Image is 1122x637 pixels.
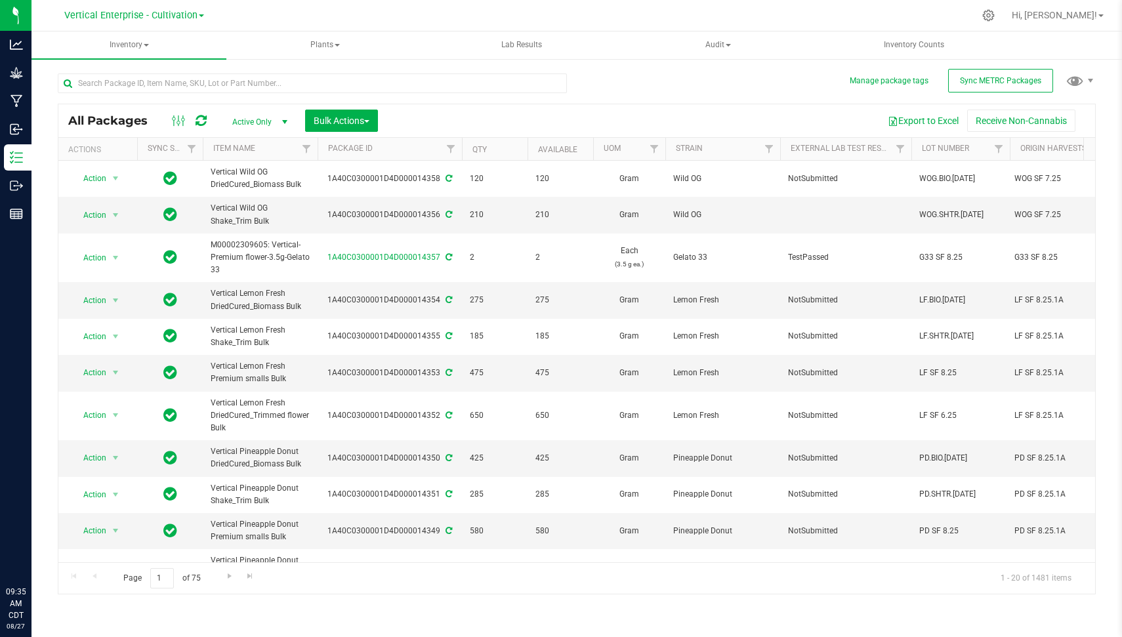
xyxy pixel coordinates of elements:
a: Qty [472,145,487,154]
span: Sync from Compliance System [444,453,452,462]
span: In Sync [163,205,177,224]
div: 1A40C0300001D4D000014358 [316,173,464,185]
inline-svg: Outbound [10,179,23,192]
a: Strain [676,144,703,153]
span: NotSubmitted [788,173,904,185]
button: Manage package tags [850,75,928,87]
inline-svg: Grow [10,66,23,79]
a: Available [538,145,577,154]
span: select [108,249,124,267]
span: 210 [535,209,585,221]
span: Plants [228,32,422,58]
span: 185 [535,330,585,342]
span: 120 [470,173,520,185]
a: Filter [440,138,462,160]
p: 09:35 AM CDT [6,586,26,621]
span: NotSubmitted [788,409,904,422]
p: 08/27 [6,621,26,631]
span: NotSubmitted [788,294,904,306]
a: Go to the last page [241,568,260,586]
span: Gram [601,525,657,537]
span: TestPassed [788,251,904,264]
div: 1A40C0300001D4D000014350 [316,452,464,464]
span: Vertical Pineapple Donut Premium smalls Bulk [211,518,310,543]
span: Page of 75 [112,568,211,588]
span: 120 [535,173,585,185]
a: Filter [758,138,780,160]
span: 1 - 20 of 1481 items [990,568,1082,588]
a: Lot Number [922,144,969,153]
span: Gram [601,330,657,342]
span: select [108,327,124,346]
span: 475 [470,367,520,379]
span: 210 [470,209,520,221]
span: Sync from Compliance System [444,295,452,304]
span: 425 [535,452,585,464]
span: In Sync [163,327,177,345]
span: WOG.BIO.[DATE] [919,173,1002,185]
span: Sync from Compliance System [444,210,452,219]
a: Filter [296,138,318,160]
a: Inventory [31,31,226,59]
div: 1A40C0300001D4D000014351 [316,488,464,501]
span: Action [72,363,107,382]
span: LF SF 6.25 [919,409,1002,422]
span: Lemon Fresh [673,294,772,306]
span: In Sync [163,169,177,188]
span: Pineapple Donut [673,452,772,464]
a: Audit [620,31,815,59]
a: Inventory Counts [817,31,1012,59]
span: NotSubmitted [788,452,904,464]
span: Sync METRC Packages [960,76,1041,85]
span: Vertical Enterprise - Cultivation [64,10,197,21]
span: Gram [601,367,657,379]
inline-svg: Manufacturing [10,94,23,108]
span: M00002309605: Vertical-Premium flower-3.5g-Gelato 33 [211,239,310,277]
inline-svg: Inventory [10,151,23,164]
inline-svg: Inbound [10,123,23,136]
span: Gram [601,488,657,501]
a: Origin Harvests [1020,144,1087,153]
span: Sync from Compliance System [444,526,452,535]
span: Vertical Lemon Fresh Premium smalls Bulk [211,360,310,385]
span: G33 SF 8.25 [919,251,1002,264]
span: Gram [601,209,657,221]
inline-svg: Reports [10,207,23,220]
span: Inventory Counts [866,39,962,51]
span: Vertical Lemon Fresh DriedCured_Trimmed flower Bulk [211,397,310,435]
span: Sync from Compliance System [444,331,452,340]
span: Wild OG [673,173,772,185]
span: Action [72,249,107,267]
span: Action [72,485,107,504]
span: NotSubmitted [788,367,904,379]
button: Sync METRC Packages [948,69,1053,92]
span: PD.BIO.[DATE] [919,452,1002,464]
div: 1A40C0300001D4D000014349 [316,525,464,537]
span: Action [72,522,107,540]
span: NotSubmitted [788,525,904,537]
span: Sync from Compliance System [444,174,452,183]
span: 285 [535,488,585,501]
span: Lemon Fresh [673,409,772,422]
span: 275 [535,294,585,306]
span: Lemon Fresh [673,367,772,379]
span: 650 [470,409,520,422]
span: 2 [470,251,520,264]
span: LF.BIO.[DATE] [919,294,1002,306]
span: PD SF 8.25 [919,525,1002,537]
a: Package ID [328,144,373,153]
span: Action [72,169,107,188]
span: Action [72,291,107,310]
span: select [108,363,124,382]
span: LF SF 8.25 [919,367,1002,379]
span: 185 [470,330,520,342]
span: Sync from Compliance System [444,489,452,499]
a: Plants [228,31,423,59]
button: Export to Excel [879,110,967,132]
div: 1A40C0300001D4D000014355 [316,330,464,342]
button: Receive Non-Cannabis [967,110,1075,132]
span: Vertical Lemon Fresh Shake_Trim Bulk [211,324,310,349]
iframe: Resource center unread badge [39,530,54,546]
span: In Sync [163,291,177,309]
